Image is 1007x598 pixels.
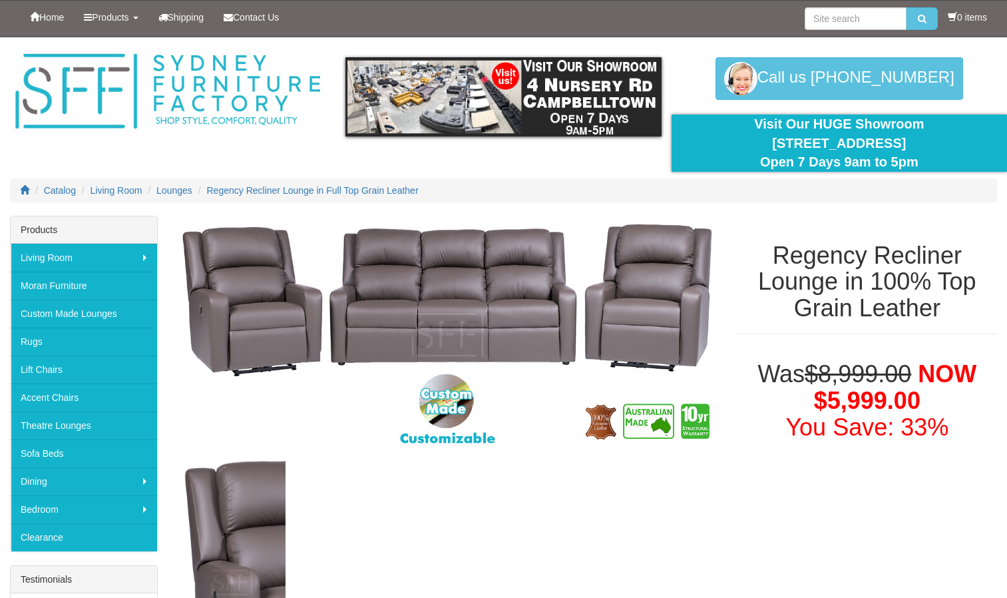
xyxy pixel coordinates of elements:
[148,1,214,34] a: Shipping
[11,328,157,356] a: Rugs
[91,185,142,196] a: Living Room
[214,1,289,34] a: Contact Us
[44,185,76,196] a: Catalog
[11,300,157,328] a: Custom Made Lounges
[11,216,157,244] div: Products
[11,384,157,412] a: Accent Chairs
[814,360,977,414] span: NOW $5,999.00
[156,185,192,196] a: Lounges
[737,242,997,322] h1: Regency Recliner Lounge in 100% Top Grain Leather
[785,414,948,441] font: You Save: 33%
[39,12,64,23] span: Home
[948,11,987,24] li: 0 items
[11,244,157,272] a: Living Room
[682,115,997,172] div: Visit Our HUGE Showroom [STREET_ADDRESS] Open 7 Days 9am to 5pm
[11,272,157,300] a: Moran Furniture
[92,12,128,23] span: Products
[74,1,148,34] a: Products
[11,412,157,440] a: Theatre Lounges
[20,1,74,34] a: Home
[11,356,157,384] a: Lift Chairs
[805,7,906,30] input: Site search
[11,523,157,551] a: Clearance
[233,12,279,23] span: Contact Us
[737,361,997,440] h1: Was
[805,360,911,388] del: $8,999.00
[11,440,157,467] a: Sofa Beds
[11,467,157,495] a: Dining
[10,51,325,133] img: Sydney Furniture Factory
[207,185,419,196] a: Regency Recliner Lounge in Full Top Grain Leather
[168,12,204,23] span: Shipping
[11,566,157,593] div: Testimonials
[11,495,157,523] a: Bedroom
[345,57,661,137] img: showroom.gif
